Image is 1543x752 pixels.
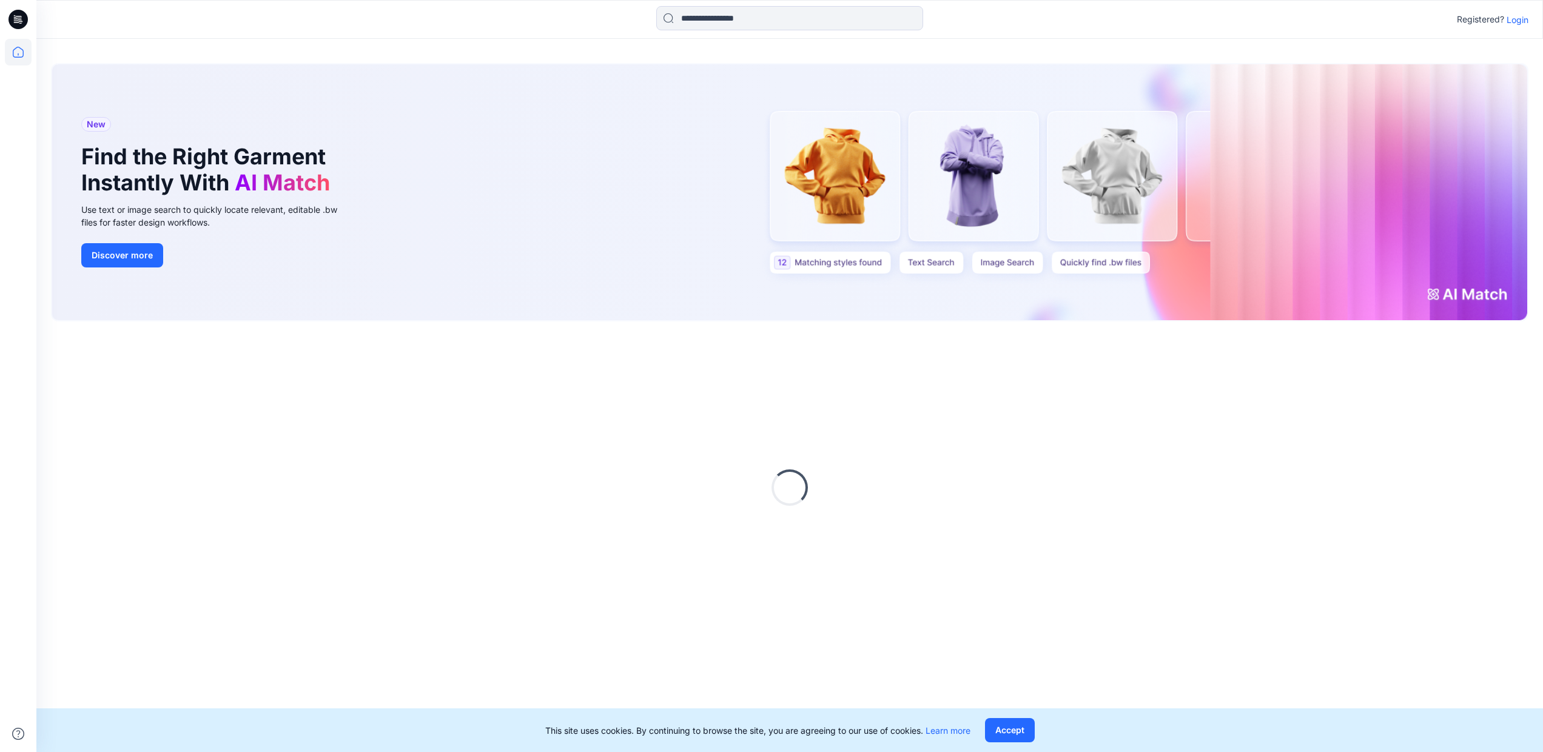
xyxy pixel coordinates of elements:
[985,718,1035,742] button: Accept
[1507,13,1528,26] p: Login
[545,724,970,737] p: This site uses cookies. By continuing to browse the site, you are agreeing to our use of cookies.
[1457,12,1504,27] p: Registered?
[926,725,970,736] a: Learn more
[81,144,336,196] h1: Find the Right Garment Instantly With
[235,169,330,196] span: AI Match
[81,243,163,267] button: Discover more
[81,203,354,229] div: Use text or image search to quickly locate relevant, editable .bw files for faster design workflows.
[87,117,106,132] span: New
